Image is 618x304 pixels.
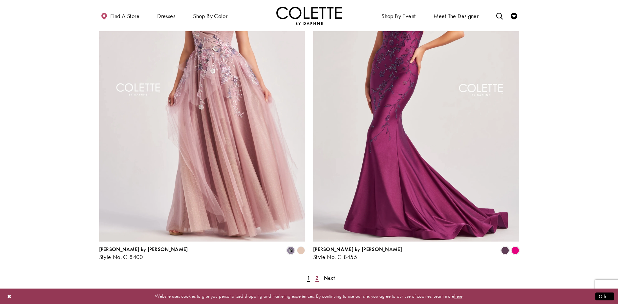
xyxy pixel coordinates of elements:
[99,246,188,253] span: [PERSON_NAME] by [PERSON_NAME]
[511,246,519,254] i: Lipstick Pink
[276,7,342,25] img: Colette by Daphne
[110,13,139,19] span: Find a store
[322,273,337,283] a: Next Page
[99,253,143,261] span: Style No. CL8400
[4,291,15,302] button: Close Dialog
[156,7,177,25] span: Dresses
[434,13,479,19] span: Meet the designer
[157,13,175,19] span: Dresses
[313,273,320,283] a: Page 2
[313,253,357,261] span: Style No. CL8455
[99,246,188,260] div: Colette by Daphne Style No. CL8400
[380,7,417,25] span: Shop By Event
[315,274,318,281] span: 2
[495,7,504,25] a: Toggle search
[47,292,571,301] p: Website uses cookies to give you personalized shopping and marketing experiences. By continuing t...
[297,246,305,254] i: Champagne Multi
[381,13,416,19] span: Shop By Event
[99,7,141,25] a: Find a store
[313,246,402,253] span: [PERSON_NAME] by [PERSON_NAME]
[193,13,227,19] span: Shop by color
[509,7,519,25] a: Check Wishlist
[305,273,312,283] span: Current Page
[501,246,509,254] i: Plum
[454,293,462,299] a: here
[595,292,614,300] button: Submit Dialog
[307,274,310,281] span: 1
[191,7,229,25] span: Shop by color
[276,7,342,25] a: Visit Home Page
[313,246,402,260] div: Colette by Daphne Style No. CL8455
[432,7,480,25] a: Meet the designer
[287,246,295,254] i: Dusty Lilac/Multi
[324,274,335,281] span: Next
